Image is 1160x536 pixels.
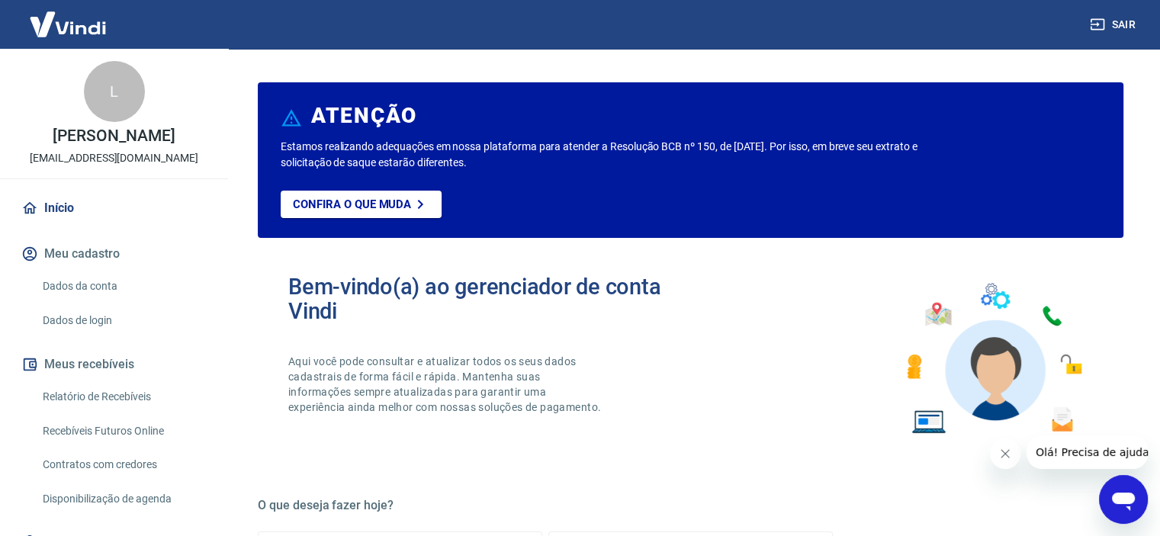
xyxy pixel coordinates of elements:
[9,11,128,23] span: Olá! Precisa de ajuda?
[311,108,417,124] h6: ATENÇÃO
[258,498,1123,513] h5: O que deseja fazer hoje?
[893,274,1093,443] img: Imagem de um avatar masculino com diversos icones exemplificando as funcionalidades do gerenciado...
[293,197,411,211] p: Confira o que muda
[281,139,937,171] p: Estamos realizando adequações em nossa plataforma para atender a Resolução BCB nº 150, de [DATE]....
[288,274,691,323] h2: Bem-vindo(a) ao gerenciador de conta Vindi
[30,150,198,166] p: [EMAIL_ADDRESS][DOMAIN_NAME]
[18,191,210,225] a: Início
[18,237,210,271] button: Meu cadastro
[37,305,210,336] a: Dados de login
[37,381,210,412] a: Relatório de Recebíveis
[37,483,210,515] a: Disponibilização de agenda
[1099,475,1148,524] iframe: Botão para abrir a janela de mensagens
[990,438,1020,469] iframe: Fechar mensagem
[37,416,210,447] a: Recebíveis Futuros Online
[84,61,145,122] div: L
[37,271,210,302] a: Dados da conta
[37,449,210,480] a: Contratos com credores
[288,354,604,415] p: Aqui você pode consultar e atualizar todos os seus dados cadastrais de forma fácil e rápida. Mant...
[53,128,175,144] p: [PERSON_NAME]
[18,348,210,381] button: Meus recebíveis
[281,191,442,218] a: Confira o que muda
[1087,11,1142,39] button: Sair
[1027,435,1148,469] iframe: Mensagem da empresa
[18,1,117,47] img: Vindi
